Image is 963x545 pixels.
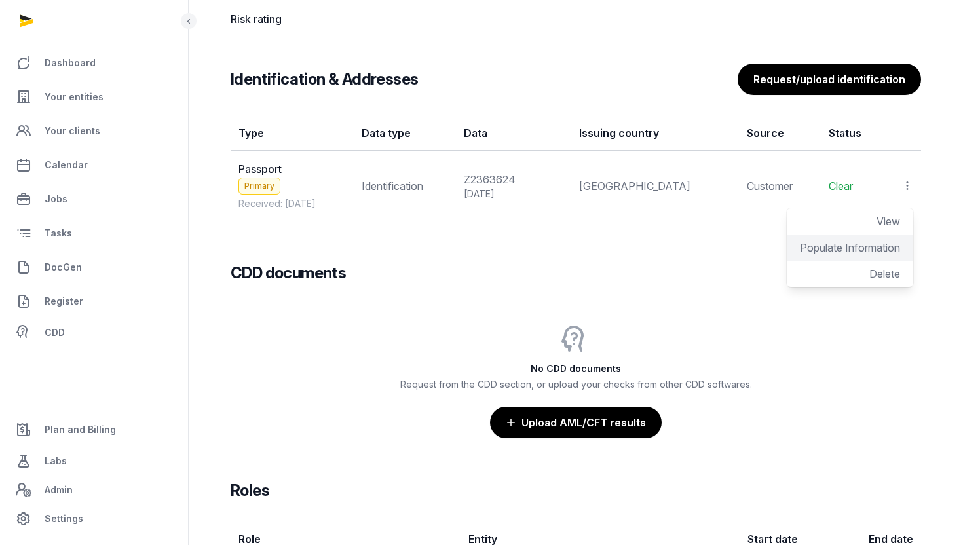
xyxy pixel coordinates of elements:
[45,259,82,275] span: DocGen
[354,151,456,221] td: Identification
[877,215,900,228] span: View
[738,64,921,95] button: Request/upload identification
[231,480,269,501] h3: Roles
[231,69,418,90] h3: Identification & Addresses
[869,267,900,280] span: Delete
[571,151,740,221] td: [GEOGRAPHIC_DATA]
[238,178,280,195] span: Primary
[10,320,178,346] a: CDD
[238,162,282,176] span: Passport
[45,55,96,71] span: Dashboard
[10,81,178,113] a: Your entities
[45,225,72,241] span: Tasks
[10,183,178,215] a: Jobs
[238,197,346,210] span: Received: [DATE]
[821,116,885,151] th: Status
[10,445,178,477] a: Labs
[456,116,571,151] th: Data
[45,191,67,207] span: Jobs
[10,503,178,535] a: Settings
[739,116,820,151] th: Source
[10,414,178,445] a: Plan and Billing
[571,116,740,151] th: Issuing country
[231,11,396,27] dt: Risk rating
[231,378,921,391] p: Request from the CDD section, or upload your checks from other CDD softwares.
[10,149,178,181] a: Calendar
[464,172,563,187] div: Z2363624
[10,286,178,317] a: Register
[45,325,65,341] span: CDD
[354,116,456,151] th: Data type
[45,453,67,469] span: Labs
[10,477,178,503] a: Admin
[10,217,178,249] a: Tasks
[829,179,853,193] span: Clear
[464,187,563,200] div: [DATE]
[45,422,116,438] span: Plan and Billing
[45,293,83,309] span: Register
[45,482,73,498] span: Admin
[10,47,178,79] a: Dashboard
[45,511,83,527] span: Settings
[45,123,100,139] span: Your clients
[747,178,812,194] div: Customer
[45,157,88,173] span: Calendar
[800,241,900,254] span: Populate Information
[231,362,921,375] h3: No CDD documents
[45,89,104,105] span: Your entities
[10,115,178,147] a: Your clients
[490,407,662,438] button: Upload AML/CFT results
[231,263,346,284] h3: CDD documents
[231,116,354,151] th: Type
[10,252,178,283] a: DocGen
